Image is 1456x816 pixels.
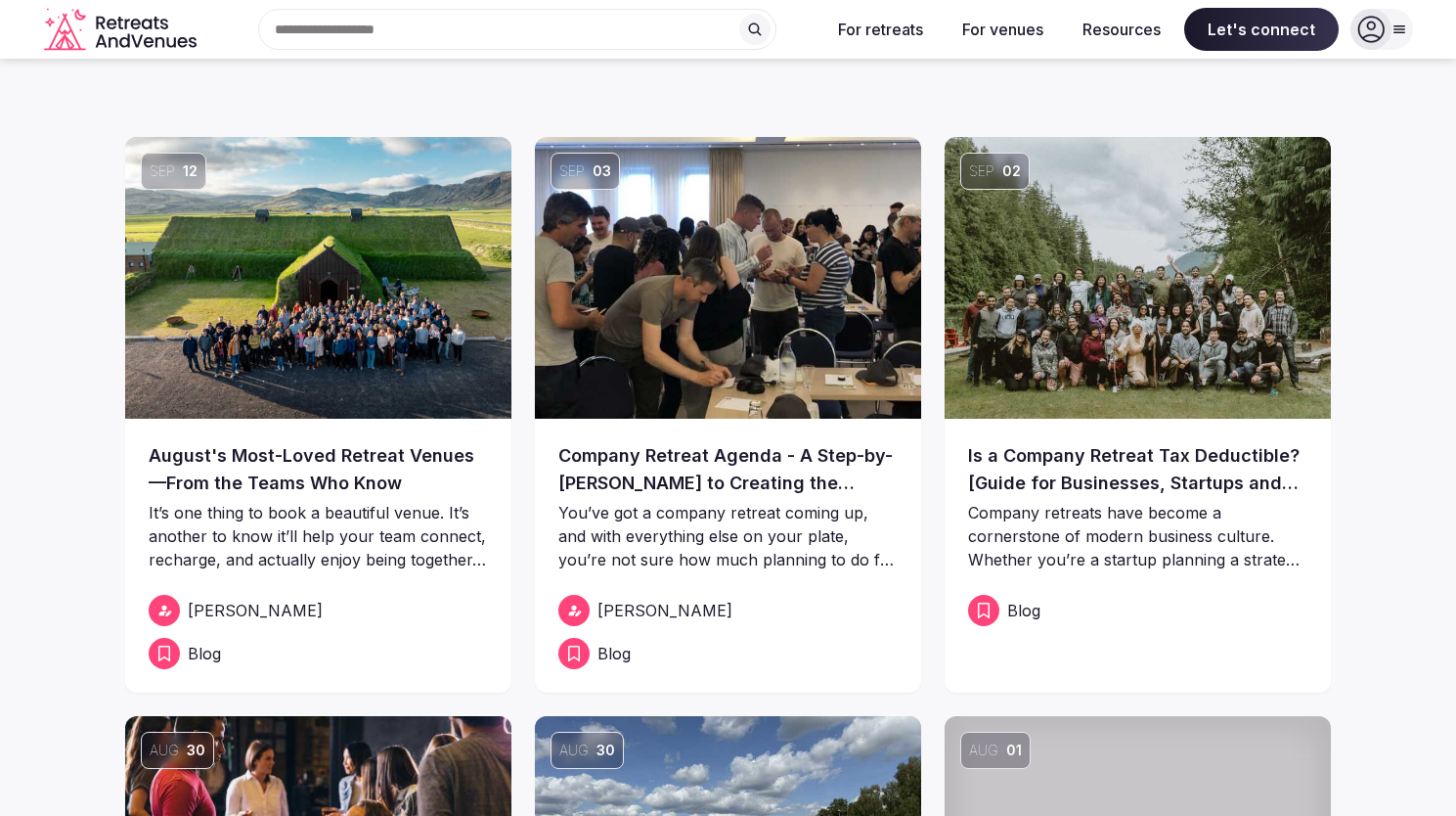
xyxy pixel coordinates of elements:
span: 03 [593,161,611,181]
p: You’ve got a company retreat coming up, and with everything else on your plate, you’re not sure h... [558,501,898,571]
span: 30 [596,741,615,760]
img: August's Most-Loved Retreat Venues—From the Teams Who Know [125,137,511,419]
img: Company Retreat Agenda - A Step-by-Step Guide to Creating the Perfect Retreat [535,137,921,419]
p: It’s one thing to book a beautiful venue. It’s another to know it’ll help your team connect, rech... [149,501,488,571]
button: For venues [947,8,1059,51]
a: Sep12 [125,137,511,419]
span: Aug [969,741,998,760]
svg: Retreats and Venues company logo [44,8,200,52]
span: Blog [1007,599,1040,622]
a: Blog [149,638,488,669]
span: 02 [1002,161,1021,181]
a: Visit the homepage [44,8,200,52]
button: Resources [1067,8,1176,51]
a: Company Retreat Agenda - A Step-by-[PERSON_NAME] to Creating the Perfect Retreat [558,442,898,497]
a: Blog [968,595,1307,626]
span: Blog [597,642,631,665]
a: Sep02 [945,137,1331,419]
a: August's Most-Loved Retreat Venues—From the Teams Who Know [149,442,488,497]
a: Sep03 [535,137,921,419]
span: Sep [150,161,175,181]
a: Is a Company Retreat Tax Deductible? [Guide for Businesses, Startups and Corporations] [968,442,1307,497]
span: Blog [188,642,221,665]
img: Is a Company Retreat Tax Deductible? [Guide for Businesses, Startups and Corporations] [945,137,1331,419]
a: [PERSON_NAME] [558,595,898,626]
button: For retreats [822,8,939,51]
a: Blog [558,638,898,669]
span: 30 [187,741,205,760]
span: Let's connect [1184,8,1339,51]
a: [PERSON_NAME] [149,595,488,626]
span: Aug [150,741,179,760]
span: Sep [559,161,585,181]
span: 12 [183,161,198,181]
span: [PERSON_NAME] [188,599,323,622]
span: Sep [969,161,994,181]
span: 01 [1006,741,1022,760]
span: [PERSON_NAME] [597,599,732,622]
p: Company retreats have become a cornerstone of modern business culture. Whether you’re a startup p... [968,501,1307,571]
span: Aug [559,741,589,760]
